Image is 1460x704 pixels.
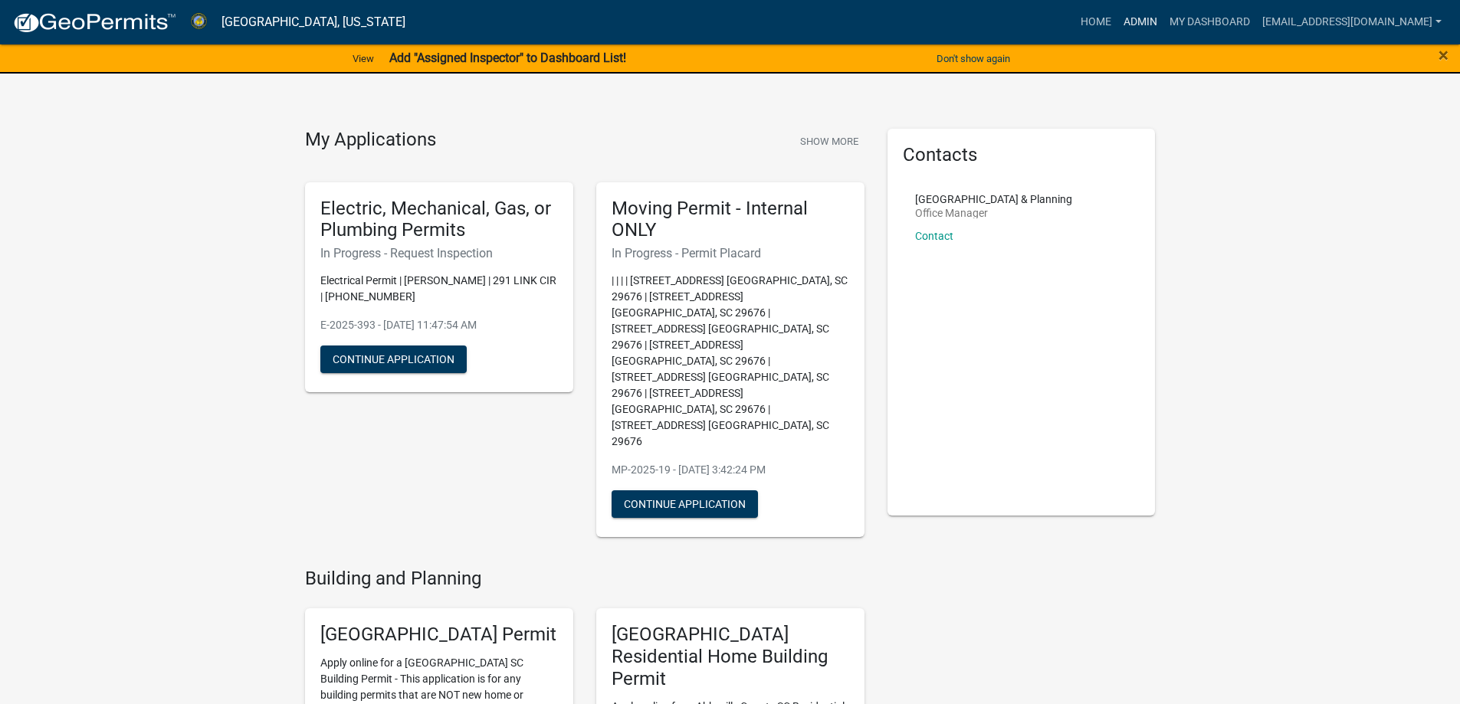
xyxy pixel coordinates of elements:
h5: [GEOGRAPHIC_DATA] Residential Home Building Permit [612,624,849,689]
p: MP-2025-19 - [DATE] 3:42:24 PM [612,462,849,478]
button: Don't show again [930,46,1016,71]
button: Show More [794,129,865,154]
strong: Add "Assigned Inspector" to Dashboard List! [389,51,626,65]
button: Continue Application [320,345,467,373]
h5: Moving Permit - Internal ONLY [612,198,849,242]
a: Home [1074,8,1117,37]
h5: Contacts [903,144,1140,166]
a: View [346,46,380,71]
h4: My Applications [305,129,436,152]
h5: Electric, Mechanical, Gas, or Plumbing Permits [320,198,558,242]
button: Continue Application [612,490,758,518]
h5: [GEOGRAPHIC_DATA] Permit [320,624,558,646]
a: [EMAIL_ADDRESS][DOMAIN_NAME] [1256,8,1448,37]
h6: In Progress - Request Inspection [320,246,558,260]
a: Admin [1117,8,1163,37]
a: [GEOGRAPHIC_DATA], [US_STATE] [221,9,405,35]
p: E-2025-393 - [DATE] 11:47:54 AM [320,317,558,333]
img: Abbeville County, South Carolina [189,11,209,32]
p: | | | | [STREET_ADDRESS] [GEOGRAPHIC_DATA], SC 29676 | [STREET_ADDRESS] [GEOGRAPHIC_DATA], SC 296... [612,273,849,450]
a: Contact [915,230,953,242]
span: × [1439,44,1449,66]
h4: Building and Planning [305,568,865,590]
h6: In Progress - Permit Placard [612,246,849,260]
button: Close [1439,46,1449,64]
a: My Dashboard [1163,8,1256,37]
p: Office Manager [915,208,1072,218]
p: [GEOGRAPHIC_DATA] & Planning [915,194,1072,205]
p: Electrical Permit | [PERSON_NAME] | 291 LINK CIR | [PHONE_NUMBER] [320,273,558,305]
